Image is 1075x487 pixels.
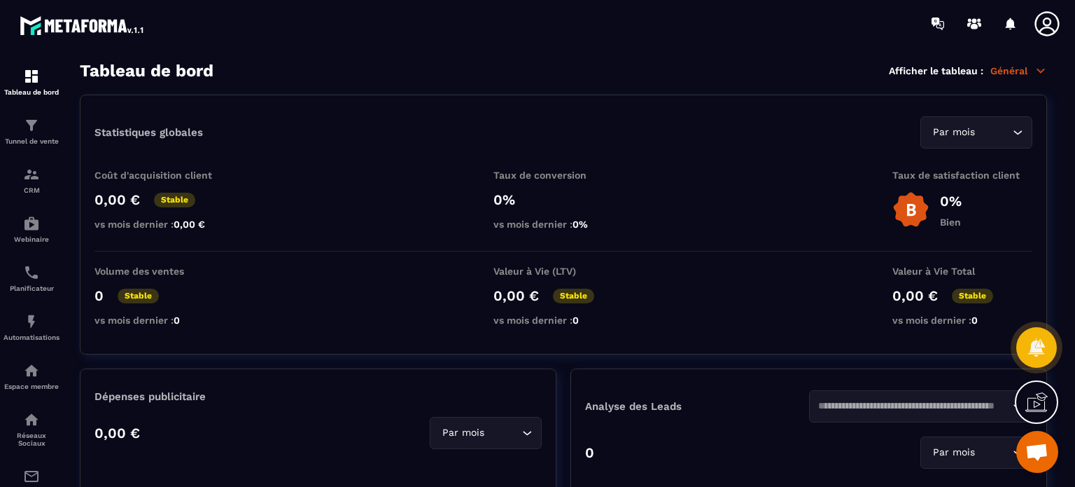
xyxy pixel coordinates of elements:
[487,425,519,441] input: Search for option
[892,170,1032,181] p: Taux de satisfaction client
[94,266,234,277] p: Volume des ventes
[3,334,59,341] p: Automatisations
[23,313,40,330] img: automations
[118,289,159,303] p: Stable
[174,315,180,326] span: 0
[809,390,1033,423] div: Search for option
[80,61,213,81] h3: Tableau de bord
[920,116,1032,149] div: Search for option
[94,126,203,139] p: Statistiques globales
[23,117,40,134] img: formation
[94,425,140,441] p: 0,00 €
[3,107,59,156] a: formationformationTunnel de vente
[971,315,978,326] span: 0
[978,125,1009,140] input: Search for option
[439,425,487,441] span: Par mois
[978,445,1009,460] input: Search for option
[3,303,59,352] a: automationsautomationsAutomatisations
[154,193,195,207] p: Stable
[3,137,59,145] p: Tunnel de vente
[929,445,978,460] span: Par mois
[585,400,809,413] p: Analyse des Leads
[990,64,1047,77] p: Général
[3,432,59,447] p: Réseaux Sociaux
[430,417,542,449] div: Search for option
[585,444,594,461] p: 0
[3,284,59,292] p: Planificateur
[920,437,1032,469] div: Search for option
[493,219,633,230] p: vs mois dernier :
[892,266,1032,277] p: Valeur à Vie Total
[23,264,40,281] img: scheduler
[493,266,633,277] p: Valeur à Vie (LTV)
[94,219,234,230] p: vs mois dernier :
[818,399,1010,414] input: Search for option
[3,383,59,390] p: Espace membre
[493,287,539,304] p: 0,00 €
[94,191,140,208] p: 0,00 €
[553,289,594,303] p: Stable
[23,166,40,183] img: formation
[572,315,579,326] span: 0
[1016,431,1058,473] a: Ouvrir le chat
[892,315,1032,326] p: vs mois dernier :
[892,287,938,304] p: 0,00 €
[94,315,234,326] p: vs mois dernier :
[952,289,993,303] p: Stable
[3,186,59,194] p: CRM
[94,390,542,403] p: Dépenses publicitaire
[174,219,205,230] span: 0,00 €
[23,68,40,85] img: formation
[94,287,104,304] p: 0
[23,468,40,485] img: email
[572,219,588,230] span: 0%
[940,217,962,228] p: Bien
[3,88,59,96] p: Tableau de bord
[940,193,962,210] p: 0%
[23,362,40,379] img: automations
[3,156,59,205] a: formationformationCRM
[20,13,146,38] img: logo
[94,170,234,181] p: Coût d'acquisition client
[3,401,59,458] a: social-networksocial-networkRéseaux Sociaux
[889,65,983,76] p: Afficher le tableau :
[493,315,633,326] p: vs mois dernier :
[892,191,929,228] img: b-badge-o.b3b20ee6.svg
[493,191,633,208] p: 0%
[493,170,633,181] p: Taux de conversion
[3,254,59,303] a: schedulerschedulerPlanificateur
[23,215,40,232] img: automations
[3,352,59,401] a: automationsautomationsEspace membre
[3,205,59,254] a: automationsautomationsWebinaire
[3,57,59,107] a: formationformationTableau de bord
[3,235,59,243] p: Webinaire
[929,125,978,140] span: Par mois
[23,411,40,428] img: social-network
